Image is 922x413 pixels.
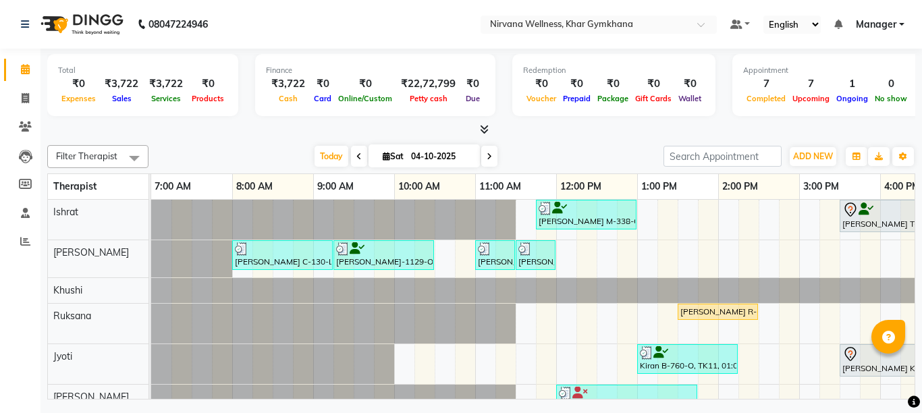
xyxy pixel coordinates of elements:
[871,94,911,103] span: No show
[407,146,474,167] input: 2025-10-04
[335,242,433,268] div: [PERSON_NAME]-1129-O, TK04, 09:15 AM-10:30 AM, Swedish / Aroma / Deep tissue- 60 min
[865,359,909,400] iframe: chat widget
[406,94,451,103] span: Petty cash
[395,177,443,196] a: 10:00 AM
[53,350,72,362] span: Jyoti
[594,76,632,92] div: ₹0
[310,94,335,103] span: Card
[396,76,461,92] div: ₹22,72,799
[743,76,789,92] div: 7
[594,94,632,103] span: Package
[188,76,227,92] div: ₹0
[523,76,560,92] div: ₹0
[789,76,833,92] div: 7
[675,94,705,103] span: Wallet
[109,94,135,103] span: Sales
[379,151,407,161] span: Sat
[233,177,276,196] a: 8:00 AM
[53,246,129,258] span: [PERSON_NAME]
[58,65,227,76] div: Total
[335,76,396,92] div: ₹0
[99,76,144,92] div: ₹3,722
[557,177,605,196] a: 12:00 PM
[523,65,705,76] div: Redemption
[266,65,485,76] div: Finance
[315,146,348,167] span: Today
[679,306,757,318] div: [PERSON_NAME] R-94 / Affilated member, TK06, 01:30 PM-02:30 PM, [GEOGRAPHIC_DATA]
[476,177,524,196] a: 11:00 AM
[314,177,357,196] a: 9:00 AM
[638,177,680,196] a: 1:00 PM
[663,146,782,167] input: Search Appointment
[53,284,82,296] span: Khushi
[53,310,91,322] span: Ruksana
[461,76,485,92] div: ₹0
[310,76,335,92] div: ₹0
[675,76,705,92] div: ₹0
[144,76,188,92] div: ₹3,722
[34,5,127,43] img: logo
[148,94,184,103] span: Services
[56,150,117,161] span: Filter Therapist
[719,177,761,196] a: 2:00 PM
[266,76,310,92] div: ₹3,722
[743,65,911,76] div: Appointment
[632,94,675,103] span: Gift Cards
[462,94,483,103] span: Due
[335,94,396,103] span: Online/Custom
[58,94,99,103] span: Expenses
[477,242,514,268] div: [PERSON_NAME] A-17-P, TK02, 11:00 AM-11:30 AM, Gel nail polish H/F
[856,18,896,32] span: Manager
[188,94,227,103] span: Products
[148,5,208,43] b: 08047224946
[275,94,301,103] span: Cash
[871,76,911,92] div: 0
[793,151,833,161] span: ADD NEW
[560,94,594,103] span: Prepaid
[833,76,871,92] div: 1
[53,206,78,218] span: Ishrat
[537,202,635,227] div: [PERSON_NAME] M-338-O, TK01, 11:45 AM-01:00 PM, Swedish / Aroma / Deep tissue- 60 min
[151,177,194,196] a: 7:00 AM
[560,76,594,92] div: ₹0
[558,387,696,412] div: [PERSON_NAME] G 97 L, TK09, 12:00 PM-01:45 PM, Swedish / Aroma / Deep tissue- 90 min
[53,391,129,403] span: [PERSON_NAME]
[743,94,789,103] span: Completed
[234,242,331,268] div: [PERSON_NAME] C-130-L, TK03, 08:00 AM-09:15 AM, Swedish / Aroma / Deep tissue- 60 min
[639,346,736,372] div: Kiran B-760-O, TK11, 01:00 PM-02:15 PM, Swedish / Aroma / Deep tissue- 60 min
[789,94,833,103] span: Upcoming
[523,94,560,103] span: Voucher
[517,242,554,268] div: [PERSON_NAME] A-17-P, TK02, 11:30 AM-12:00 PM, Regular Nail Polish H/F
[632,76,675,92] div: ₹0
[58,76,99,92] div: ₹0
[833,94,871,103] span: Ongoing
[53,180,97,192] span: Therapist
[800,177,842,196] a: 3:00 PM
[790,147,836,166] button: ADD NEW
